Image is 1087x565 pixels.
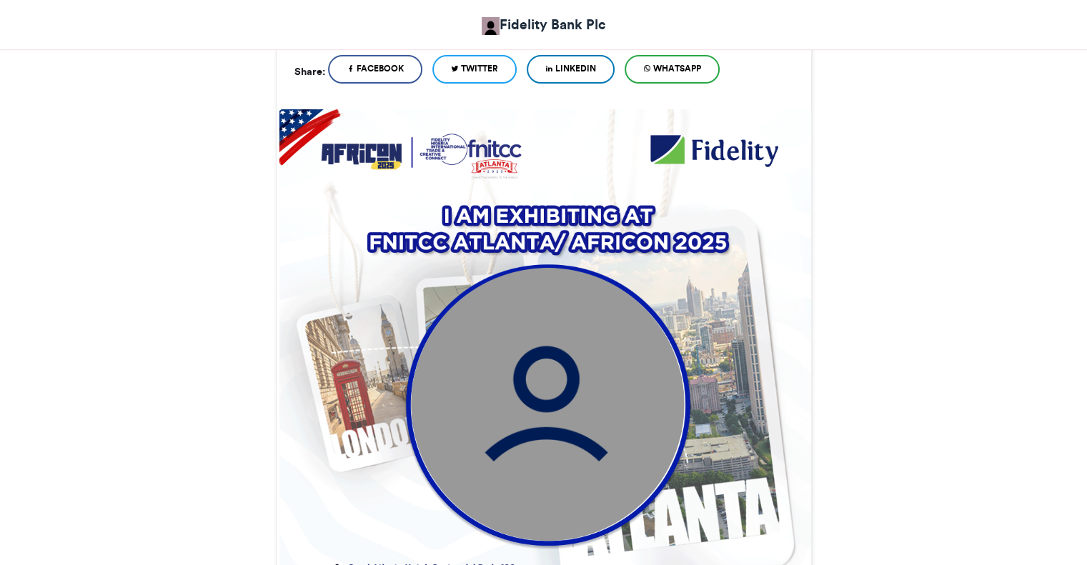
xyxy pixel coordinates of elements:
a: LinkedIn [527,55,615,84]
span: LinkedIn [555,62,596,75]
a: WhatsApp [625,55,720,84]
span: WhatsApp [653,62,701,75]
img: Fidelity Bank [482,17,500,35]
a: Facebook [328,55,422,84]
a: Fidelity Bank Plc [482,14,606,35]
a: Twitter [432,55,517,84]
span: Twitter [461,62,498,75]
h5: Share: [294,62,325,81]
img: user_circle.png [411,267,685,541]
span: Facebook [357,62,404,75]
